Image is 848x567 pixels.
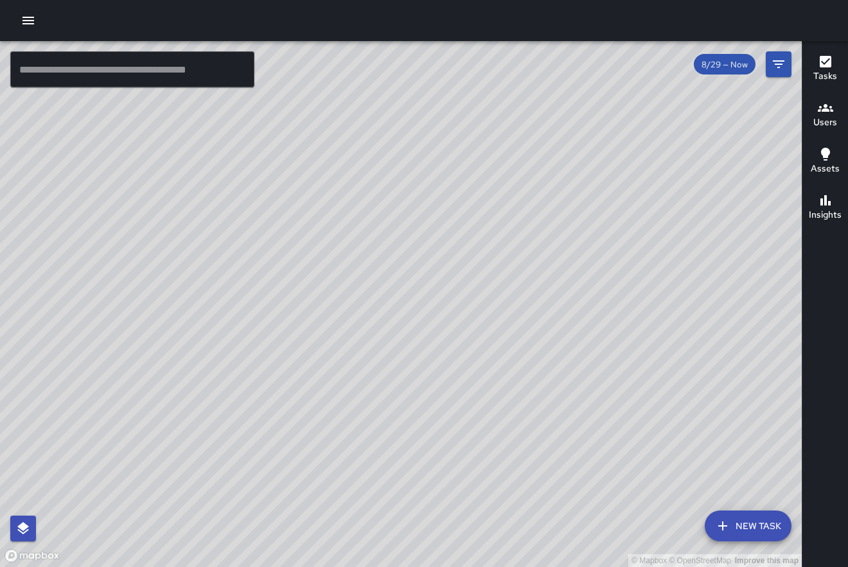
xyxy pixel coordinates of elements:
button: New Task [705,510,791,541]
h6: Insights [809,208,842,222]
h6: Assets [811,162,840,176]
h6: Tasks [813,69,837,83]
span: 8/29 — Now [694,59,755,70]
button: Assets [802,139,848,185]
button: Filters [766,51,791,77]
button: Tasks [802,46,848,92]
h6: Users [813,116,837,130]
button: Users [802,92,848,139]
button: Insights [802,185,848,231]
